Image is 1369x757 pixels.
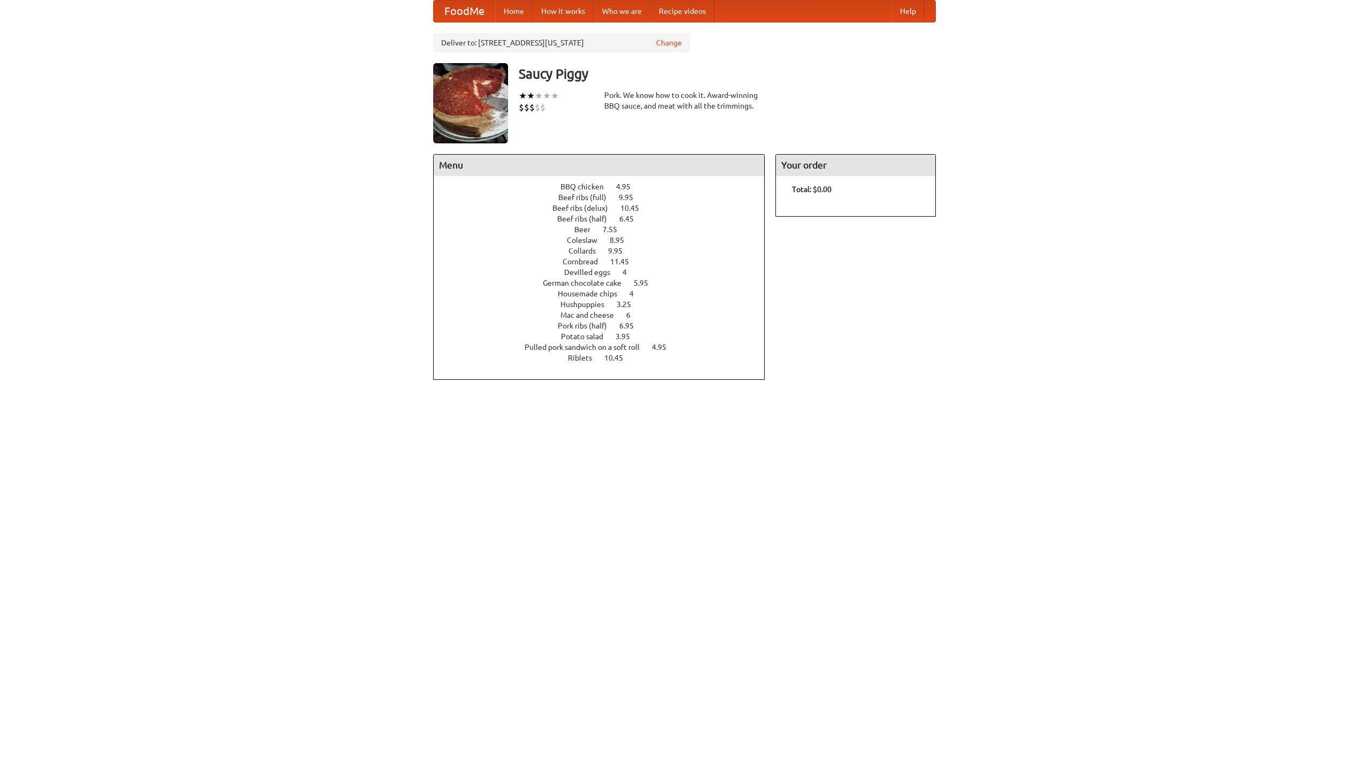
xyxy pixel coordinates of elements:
h4: Menu [434,155,764,176]
a: Recipe videos [650,1,714,22]
li: $ [529,102,535,113]
span: Collards [568,247,606,255]
li: $ [535,102,540,113]
li: $ [519,102,524,113]
a: Coleslaw 8.95 [567,236,644,244]
span: Coleslaw [567,236,608,244]
a: Hushpuppies 3.25 [560,300,651,309]
a: Collards 9.95 [568,247,642,255]
a: BBQ chicken 4.95 [560,182,650,191]
a: Cornbread 11.45 [563,257,649,266]
span: 11.45 [610,257,640,266]
span: German chocolate cake [543,279,632,287]
span: 3.25 [617,300,642,309]
span: Riblets [568,354,603,362]
span: 9.95 [608,247,633,255]
li: ★ [527,90,535,102]
span: 6 [626,311,641,319]
span: Housemade chips [558,289,628,298]
a: Pork ribs (half) 6.95 [558,322,653,330]
a: Home [495,1,533,22]
span: Beef ribs (half) [557,215,618,223]
a: Change [656,37,682,48]
span: 5.95 [634,279,659,287]
a: Devilled eggs 4 [564,268,647,277]
div: Deliver to: [STREET_ADDRESS][US_STATE] [433,33,690,52]
a: Mac and cheese 6 [560,311,650,319]
span: BBQ chicken [560,182,614,191]
span: 8.95 [610,236,635,244]
a: Beef ribs (half) 6.45 [557,215,653,223]
span: 4.95 [652,343,677,351]
span: 9.95 [619,193,644,202]
a: Beer 7.55 [574,225,637,234]
span: 3.95 [616,332,641,341]
span: Beef ribs (delux) [552,204,619,212]
a: German chocolate cake 5.95 [543,279,668,287]
span: Pork ribs (half) [558,322,618,330]
a: Beef ribs (full) 9.95 [558,193,653,202]
span: Pulled pork sandwich on a soft roll [525,343,650,351]
a: Housemade chips 4 [558,289,653,298]
a: Potato salad 3.95 [561,332,650,341]
span: Potato salad [561,332,614,341]
b: Total: $0.00 [792,185,832,194]
li: ★ [535,90,543,102]
span: 4 [629,289,644,298]
h3: Saucy Piggy [519,63,936,85]
a: FoodMe [434,1,495,22]
span: Beer [574,225,601,234]
li: ★ [543,90,551,102]
span: Mac and cheese [560,311,625,319]
span: 6.45 [619,215,644,223]
span: 7.55 [603,225,628,234]
a: Who we are [594,1,650,22]
a: Beef ribs (delux) 10.45 [552,204,659,212]
li: ★ [519,90,527,102]
a: Help [891,1,925,22]
span: Beef ribs (full) [558,193,617,202]
img: angular.jpg [433,63,508,143]
span: 4 [622,268,637,277]
span: Hushpuppies [560,300,615,309]
span: 4.95 [616,182,641,191]
span: Cornbread [563,257,609,266]
span: 6.95 [619,322,644,330]
span: 10.45 [604,354,634,362]
li: $ [540,102,545,113]
span: 10.45 [620,204,650,212]
div: Pork. We know how to cook it. Award-winning BBQ sauce, and meat with all the trimmings. [604,90,765,111]
span: Devilled eggs [564,268,621,277]
li: ★ [551,90,559,102]
li: $ [524,102,529,113]
a: Riblets 10.45 [568,354,643,362]
h4: Your order [776,155,935,176]
a: Pulled pork sandwich on a soft roll 4.95 [525,343,686,351]
a: How it works [533,1,594,22]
